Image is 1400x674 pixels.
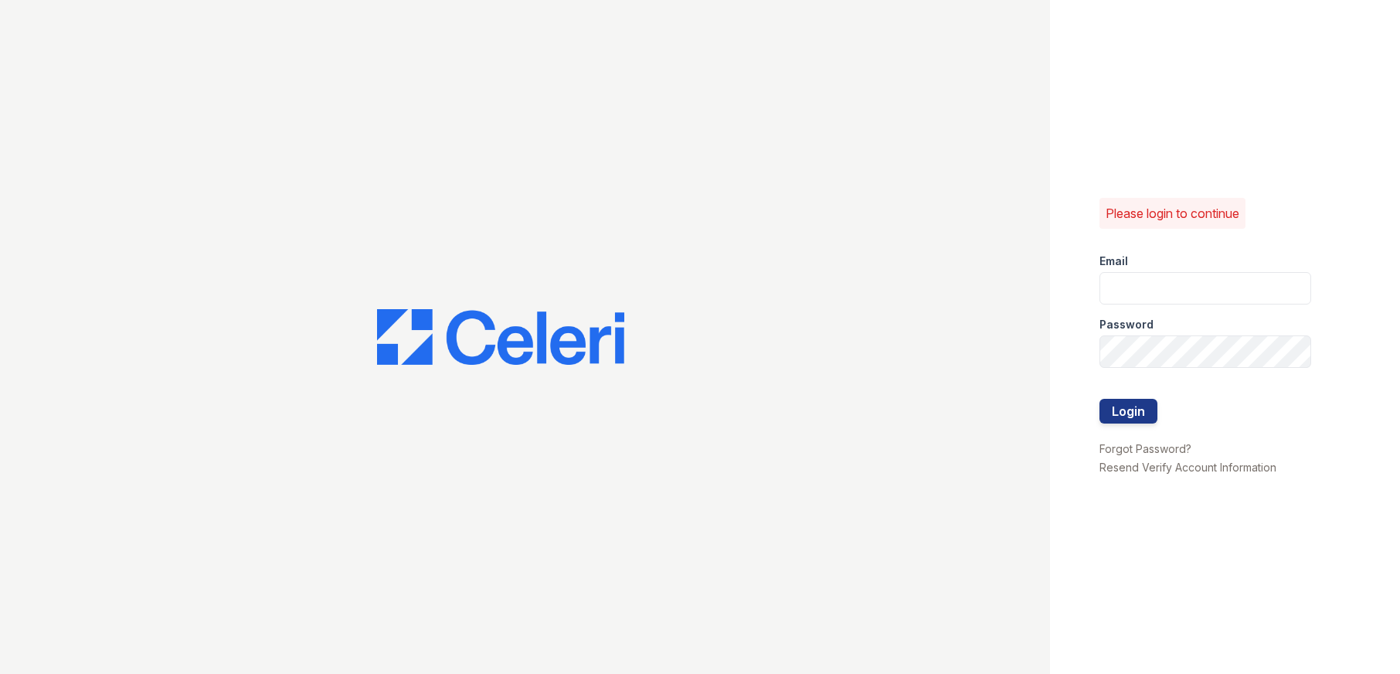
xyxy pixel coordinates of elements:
label: Password [1099,317,1154,332]
a: Resend Verify Account Information [1099,461,1276,474]
img: CE_Logo_Blue-a8612792a0a2168367f1c8372b55b34899dd931a85d93a1a3d3e32e68fde9ad4.png [377,309,624,365]
a: Forgot Password? [1099,442,1191,455]
p: Please login to continue [1106,204,1239,223]
button: Login [1099,399,1157,424]
label: Email [1099,254,1128,269]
